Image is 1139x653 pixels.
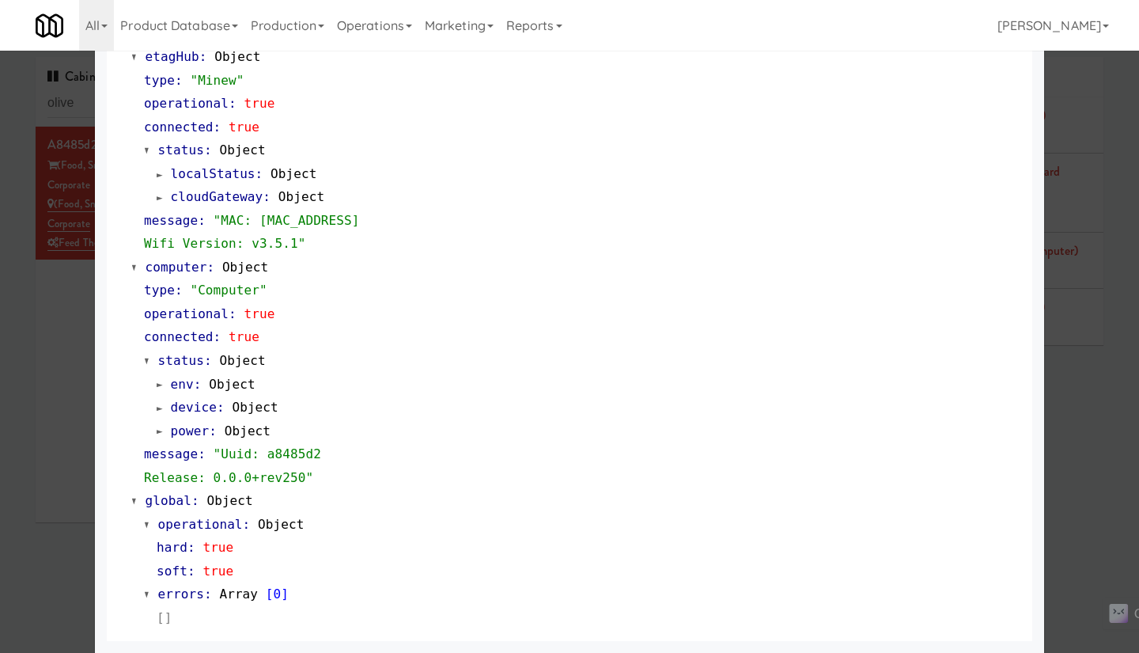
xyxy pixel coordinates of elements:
span: : [214,120,221,135]
span: true [202,564,233,579]
span: Object [278,189,324,204]
span: : [204,142,212,158]
span: Object [258,517,304,532]
span: : [199,49,207,64]
span: : [187,540,195,555]
span: "Uuid: a8485d2 Release: 0.0.0+rev250" [144,446,321,485]
span: "MAC: [MAC_ADDRESS] Wifi Version: v3.5.1" [144,213,360,252]
span: 0 [274,587,282,602]
span: ] [281,587,289,602]
span: true [202,540,233,555]
span: message [144,213,198,228]
span: Object [206,493,252,508]
span: true [244,96,275,111]
span: : [204,587,212,602]
span: status [158,353,204,368]
span: Object [225,423,271,438]
span: operational [158,517,243,532]
span: soft [157,564,187,579]
span: : [229,306,237,321]
span: operational [144,306,229,321]
span: : [229,96,237,111]
span: Object [219,142,265,158]
span: Object [222,260,268,275]
span: true [229,329,259,344]
span: : [263,189,271,204]
span: cloudGateway [171,189,263,204]
span: Array [219,587,258,602]
span: Object [271,166,316,181]
span: : [191,493,199,508]
span: operational [144,96,229,111]
span: : [187,564,195,579]
span: message [144,446,198,461]
span: : [209,423,217,438]
span: : [255,166,263,181]
span: : [175,283,183,298]
span: : [206,260,214,275]
span: : [198,446,206,461]
span: device [171,400,217,415]
span: global [146,493,191,508]
span: : [214,329,221,344]
span: env [171,377,194,392]
span: errors [158,587,204,602]
span: status [158,142,204,158]
span: computer [146,260,207,275]
span: : [204,353,212,368]
span: connected [144,329,214,344]
span: hard [157,540,187,555]
span: true [229,120,259,135]
span: etagHub [146,49,199,64]
span: connected [144,120,214,135]
span: true [244,306,275,321]
span: "Minew" [190,73,244,88]
span: Object [209,377,255,392]
span: : [194,377,202,392]
span: type [144,283,175,298]
span: type [144,73,175,88]
span: : [175,73,183,88]
span: "Computer" [190,283,267,298]
span: [ [266,587,274,602]
span: : [217,400,225,415]
span: localStatus [171,166,255,181]
span: Object [214,49,260,64]
span: : [198,213,206,228]
span: Object [219,353,265,368]
span: : [243,517,251,532]
span: power [171,423,210,438]
img: Micromart [36,12,63,40]
span: Object [232,400,278,415]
